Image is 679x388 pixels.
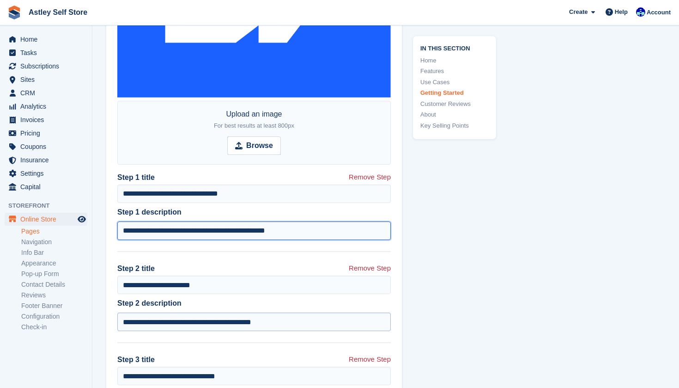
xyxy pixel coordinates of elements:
[8,201,92,210] span: Storefront
[227,136,281,155] input: Browse
[20,73,76,86] span: Sites
[20,154,76,166] span: Insurance
[5,46,87,59] a: menu
[25,5,91,20] a: Astley Self Store
[21,248,87,257] a: Info Bar
[5,60,87,73] a: menu
[117,172,155,183] label: Step 1 title
[5,100,87,113] a: menu
[246,140,273,151] strong: Browse
[20,86,76,99] span: CRM
[420,121,489,130] a: Key Selling Points
[420,88,489,98] a: Getting Started
[420,67,489,76] a: Features
[5,154,87,166] a: menu
[20,46,76,59] span: Tasks
[21,302,87,310] a: Footer Banner
[20,100,76,113] span: Analytics
[420,43,489,52] span: In this section
[5,113,87,126] a: menu
[420,56,489,65] a: Home
[214,122,294,129] span: For best results at least 800px
[349,354,391,367] a: Remove Step
[20,140,76,153] span: Coupons
[5,180,87,193] a: menu
[7,6,21,19] img: stora-icon-8386f47178a22dfd0bd8f6a31ec36ba5ce8667c1dd55bd0f319d3a0aa187defe.svg
[21,280,87,289] a: Contact Details
[5,213,87,226] a: menu
[20,113,76,126] span: Invoices
[20,213,76,226] span: Online Store
[420,78,489,87] a: Use Cases
[5,86,87,99] a: menu
[21,270,87,278] a: Pop-up Form
[349,172,391,185] a: Remove Step
[117,207,391,218] label: Step 1 description
[349,263,391,276] a: Remove Step
[76,214,87,225] a: Preview store
[20,167,76,180] span: Settings
[20,180,76,193] span: Capital
[21,291,87,300] a: Reviews
[21,312,87,321] a: Configuration
[117,263,155,274] label: Step 2 title
[5,73,87,86] a: menu
[20,127,76,140] span: Pricing
[117,354,155,365] label: Step 3 title
[5,167,87,180] a: menu
[569,7,588,17] span: Create
[21,238,87,246] a: Navigation
[20,60,76,73] span: Subscriptions
[420,99,489,109] a: Customer Reviews
[21,259,87,268] a: Appearance
[21,227,87,236] a: Pages
[21,323,87,332] a: Check-in
[214,109,294,131] div: Upload an image
[615,7,628,17] span: Help
[5,140,87,153] a: menu
[20,33,76,46] span: Home
[636,7,645,17] img: Gemma Parkinson
[117,298,391,309] label: Step 2 description
[420,110,489,119] a: About
[5,127,87,140] a: menu
[5,33,87,46] a: menu
[647,8,671,17] span: Account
